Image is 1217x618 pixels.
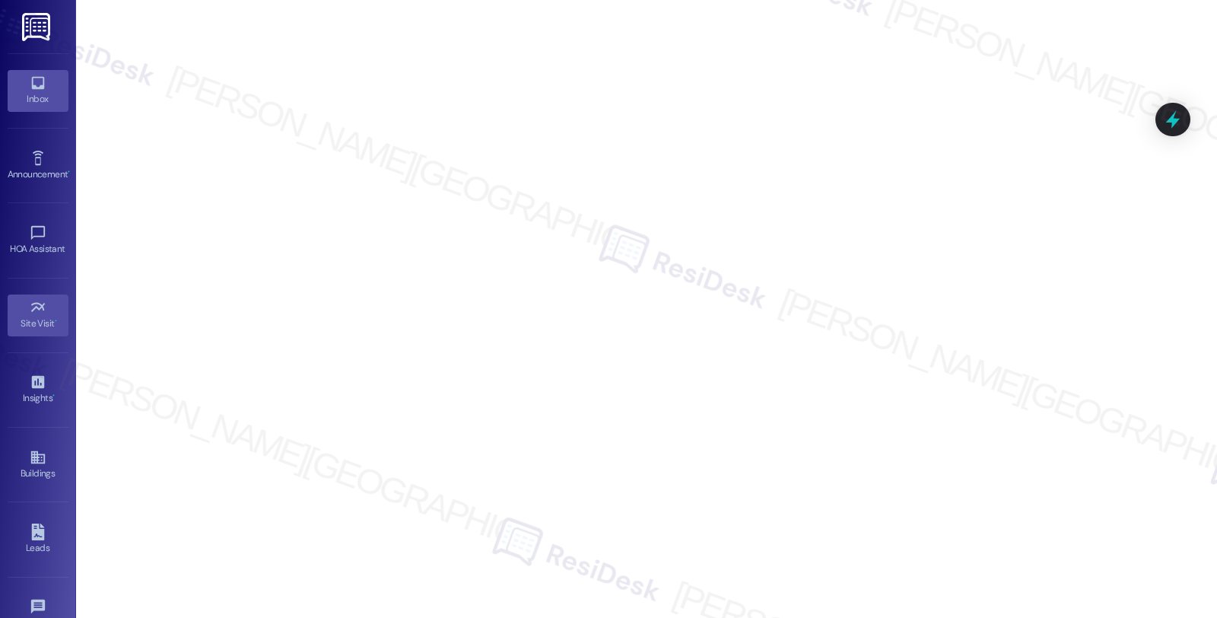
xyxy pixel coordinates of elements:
a: Buildings [8,444,68,486]
a: Leads [8,519,68,560]
span: • [68,167,70,177]
a: Insights • [8,369,68,410]
span: • [52,390,55,401]
a: HOA Assistant [8,220,68,261]
span: • [55,316,57,327]
a: Site Visit • [8,295,68,336]
img: ResiDesk Logo [22,13,53,41]
a: Inbox [8,70,68,111]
